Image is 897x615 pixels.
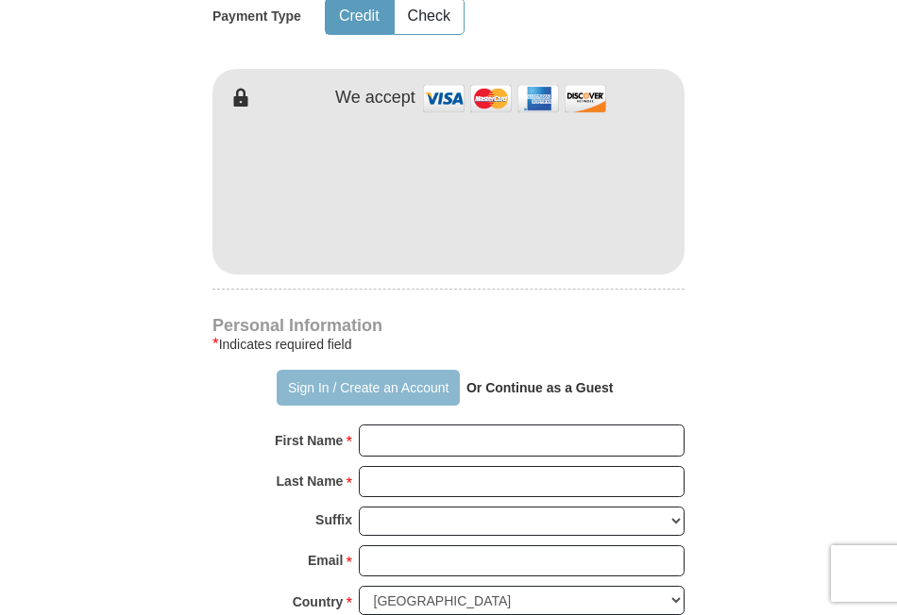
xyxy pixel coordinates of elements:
strong: Suffix [315,507,352,533]
h4: We accept [335,88,415,108]
h5: Payment Type [212,8,301,25]
strong: Or Continue as a Guest [466,380,614,395]
strong: First Name [275,427,343,454]
strong: Last Name [277,468,344,494]
div: Indicates required field [212,333,685,356]
h4: Personal Information [212,318,685,333]
button: Sign In / Create an Account [277,370,459,406]
img: credit cards accepted [420,78,609,119]
strong: Country [293,589,344,615]
strong: Email [308,547,343,573]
